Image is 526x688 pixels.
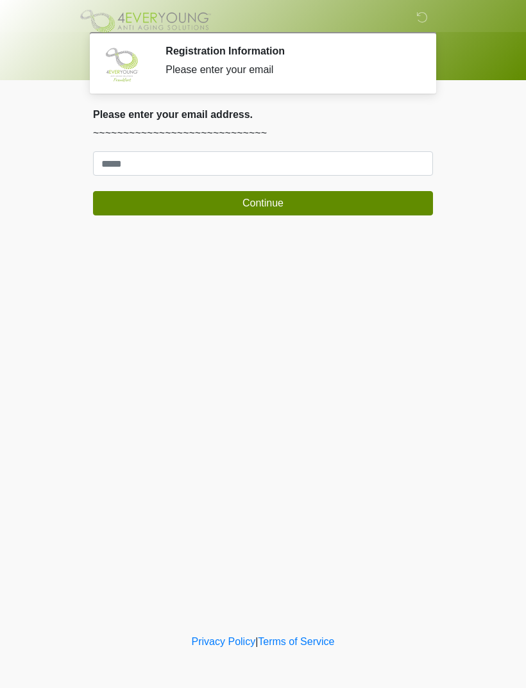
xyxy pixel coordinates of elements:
a: | [255,636,258,647]
a: Privacy Policy [192,636,256,647]
h2: Registration Information [165,45,414,57]
button: Continue [93,191,433,215]
a: Terms of Service [258,636,334,647]
img: 4Ever Young Frankfort Logo [80,10,211,33]
p: ~~~~~~~~~~~~~~~~~~~~~~~~~~~~~ [93,126,433,141]
h2: Please enter your email address. [93,108,433,121]
div: Please enter your email [165,62,414,78]
img: Agent Avatar [103,45,141,83]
